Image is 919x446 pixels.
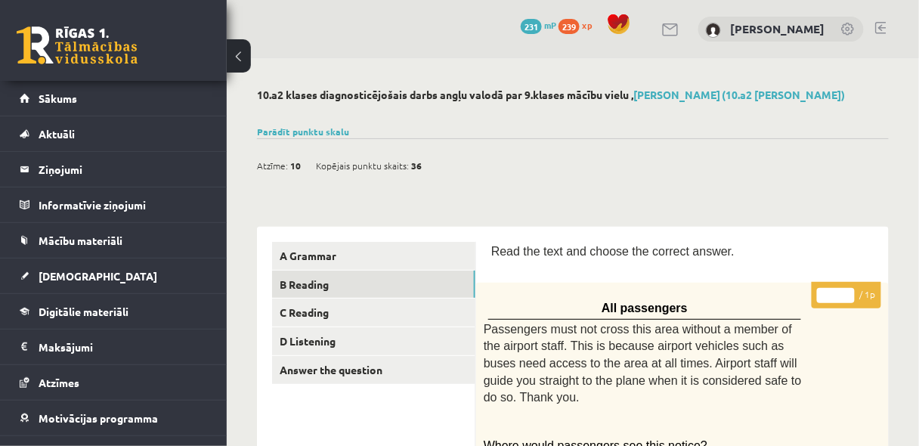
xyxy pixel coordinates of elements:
span: Digitālie materiāli [39,305,128,318]
a: Ziņojumi [20,152,208,187]
span: Aktuāli [39,127,75,141]
a: Mācību materiāli [20,223,208,258]
img: Anastasija Smirnova [706,23,721,38]
span: Mācību materiāli [39,234,122,247]
span: Sākums [39,91,77,105]
span: mP [544,19,556,31]
a: Digitālie materiāli [20,294,208,329]
a: 231 mP [521,19,556,31]
a: Informatīvie ziņojumi [20,187,208,222]
a: C Reading [272,299,475,327]
a: Maksājumi [20,330,208,364]
a: 239 xp [559,19,599,31]
span: [DEMOGRAPHIC_DATA] [39,269,157,283]
span: Atzīmes [39,376,79,389]
a: B Reading [272,271,475,299]
span: 36 [411,154,422,177]
a: Rīgas 1. Tālmācības vidusskola [17,26,138,64]
a: [DEMOGRAPHIC_DATA] [20,259,208,293]
a: [PERSON_NAME] [731,21,825,36]
span: 10 [290,154,301,177]
legend: Maksājumi [39,330,208,364]
p: / 1p [812,282,881,308]
span: Motivācijas programma [39,411,158,425]
a: Parādīt punktu skalu [257,125,349,138]
span: All passengers [602,302,688,314]
span: Read the text and choose the correct answer. [491,245,735,258]
span: Passengers must not cross this area without a member of the airport staff. This is because airpor... [484,323,802,404]
span: Atzīme: [257,154,288,177]
a: Answer the question [272,356,475,384]
span: Kopējais punktu skaits: [316,154,409,177]
span: xp [582,19,592,31]
a: [PERSON_NAME] (10.a2 [PERSON_NAME]) [633,88,846,101]
legend: Ziņojumi [39,152,208,187]
a: Sākums [20,81,208,116]
a: Aktuāli [20,116,208,151]
a: D Listening [272,327,475,355]
a: Motivācijas programma [20,401,208,435]
a: A Grammar [272,242,475,270]
span: 231 [521,19,542,34]
legend: Informatīvie ziņojumi [39,187,208,222]
h2: 10.a2 klases diagnosticējošais darbs angļu valodā par 9.klases mācību vielu , [257,88,889,101]
a: Atzīmes [20,365,208,400]
span: 239 [559,19,580,34]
